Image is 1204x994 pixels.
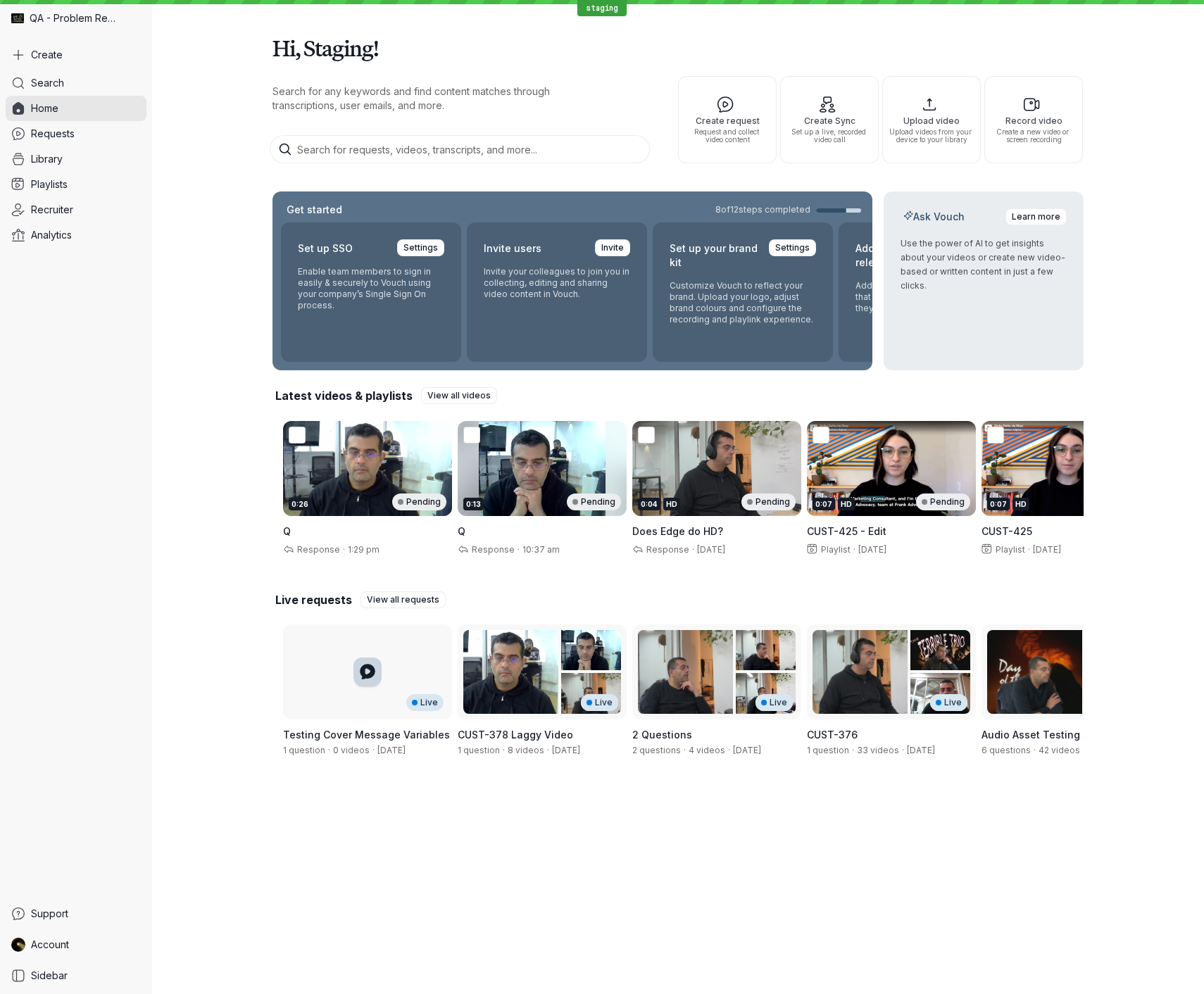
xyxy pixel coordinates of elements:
[325,745,333,756] span: ·
[982,729,1080,741] span: Audio Asset Testing
[991,116,1077,125] span: Record video
[30,11,120,25] span: QA - Problem Reproduction
[697,544,725,555] span: [DATE]
[6,963,146,988] a: Sidebar
[272,28,1084,68] h1: Hi, Staging!
[392,493,446,510] div: Pending
[11,12,24,25] img: QA - Problem Reproduction avatar
[6,121,146,146] a: Requests
[807,729,858,741] span: CUST-376
[858,544,886,555] span: [DATE]
[463,498,484,510] div: 0:13
[458,525,465,537] span: Q
[11,938,25,952] img: Staging Problem Reproduction avatar
[882,76,981,163] button: Upload videoUpload videos from your device to your library
[632,525,723,537] span: Does Edge do HD?
[1012,210,1060,224] span: Learn more
[31,101,58,115] span: Home
[544,745,552,756] span: ·
[807,745,849,755] span: 1 question
[907,745,935,755] span: Created by Staging Problem Reproduction
[849,745,857,756] span: ·
[6,6,146,31] div: QA - Problem Reproduction
[298,266,444,311] p: Enable team members to sign in easily & securely to Vouch using your company’s Single Sign On pro...
[397,239,444,256] a: Settings
[1031,745,1039,756] span: ·
[855,239,946,272] h2: Add your content release form
[484,266,630,300] p: Invite your colleagues to join you in collecting, editing and sharing video content in Vouch.
[31,76,64,90] span: Search
[6,42,146,68] button: Create
[984,76,1083,163] button: Record videoCreate a new video or screen recording
[6,197,146,222] a: Recruiter
[681,745,689,756] span: ·
[340,544,348,555] span: ·
[31,969,68,983] span: Sidebar
[813,498,835,510] div: 0:07
[644,544,689,555] span: Response
[294,544,340,555] span: Response
[275,592,352,608] h2: Live requests
[601,241,624,255] span: Invite
[403,241,438,255] span: Settings
[741,493,796,510] div: Pending
[769,239,816,256] a: Settings
[775,241,810,255] span: Settings
[6,222,146,248] a: Analytics
[31,127,75,141] span: Requests
[632,729,692,741] span: 2 Questions
[993,544,1025,555] span: Playlist
[684,128,770,144] span: Request and collect video content
[916,493,970,510] div: Pending
[31,152,63,166] span: Library
[689,544,697,555] span: ·
[500,745,508,756] span: ·
[275,388,413,403] h2: Latest videos & playlists
[515,544,522,555] span: ·
[670,280,816,325] p: Customize Vouch to reflect your brand. Upload your logo, adjust brand colours and configure the r...
[333,745,370,755] span: 0 videos
[283,729,450,741] span: Testing Cover Message Variables
[818,544,851,555] span: Playlist
[484,239,541,258] h2: Invite users
[1033,544,1061,555] span: [DATE]
[901,210,967,224] h2: Ask Vouch
[427,389,491,403] span: View all videos
[567,493,621,510] div: Pending
[31,938,69,952] span: Account
[283,745,325,755] span: 1 question
[6,96,146,121] a: Home
[6,146,146,172] a: Library
[595,239,630,256] a: Invite
[458,745,500,755] span: 1 question
[632,745,681,755] span: 2 questions
[6,932,146,957] a: Staging Problem Reproduction avatarAccount
[377,745,406,755] span: Created by Staging Problem Reproduction
[31,203,73,217] span: Recruiter
[991,128,1077,144] span: Create a new video or screen recording
[689,745,725,755] span: 4 videos
[1025,544,1033,555] span: ·
[987,498,1010,510] div: 0:07
[270,135,650,163] input: Search for requests, videos, transcripts, and more...
[678,76,777,163] button: Create requestRequest and collect video content
[786,116,872,125] span: Create Sync
[663,498,680,510] div: HD
[367,593,439,607] span: View all requests
[31,48,63,62] span: Create
[360,591,446,608] a: View all requests
[31,177,68,191] span: Playlists
[982,525,1032,537] span: CUST-425
[1012,498,1029,510] div: HD
[421,387,497,404] a: View all videos
[1039,745,1080,755] span: 42 videos
[458,729,573,741] span: CUST-378 Laggy Video
[786,128,872,144] span: Set up a live, recorded video call
[31,907,68,921] span: Support
[522,544,560,555] span: 10:37 am
[838,498,855,510] div: HD
[6,172,146,197] a: Playlists
[298,239,353,258] h2: Set up SSO
[889,128,974,144] span: Upload videos from your device to your library
[6,901,146,926] a: Support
